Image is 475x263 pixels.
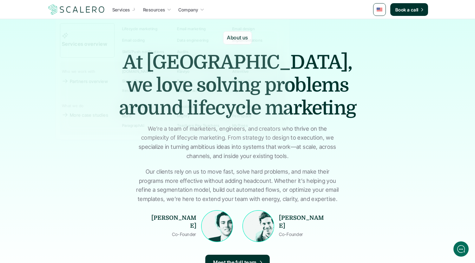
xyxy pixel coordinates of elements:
[10,42,117,73] h2: Let us know if we can help with lifecycle marketing.
[149,230,196,238] p: Co-Founder
[41,88,76,93] span: New conversation
[178,6,198,13] p: Company
[10,31,117,41] h1: Hi! Welcome to Scalero.
[143,6,165,13] p: Resources
[279,215,324,229] strong: [PERSON_NAME]
[47,4,106,15] a: Scalero company logo
[395,6,419,13] p: Book a call
[10,84,117,97] button: New conversation
[149,214,196,230] p: [PERSON_NAME]
[111,51,365,120] h1: At [GEOGRAPHIC_DATA], we love solving problems around lifecycle marketing
[53,222,80,226] span: We run on Gist
[135,167,341,204] p: Our clients rely on us to move fast, solve hard problems, and make their programs more effective ...
[279,230,303,238] p: Co-Founder
[135,124,341,161] p: We’re a team of marketers, engineers, and creators who thrive on the complexity of lifecycle mark...
[453,241,469,257] iframe: gist-messenger-bubble-iframe
[47,3,106,16] img: Scalero company logo
[112,6,130,13] p: Services
[227,34,248,42] p: About us
[390,3,428,16] a: Book a call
